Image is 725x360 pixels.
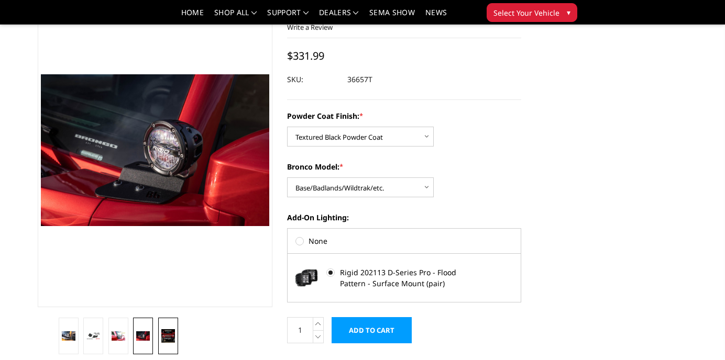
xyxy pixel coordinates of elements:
[161,329,175,343] img: Bronco Cowl Light Mounts
[493,7,559,18] span: Select Your Vehicle
[487,3,577,22] button: Select Your Vehicle
[214,9,257,24] a: shop all
[287,161,522,172] label: Bronco Model:
[673,310,725,360] iframe: Chat Widget
[332,317,412,343] input: Add to Cart
[567,7,570,18] span: ▾
[112,331,125,340] img: Bronco Cowl Light Mounts
[369,9,415,24] a: SEMA Show
[287,110,522,121] label: Powder Coat Finish:
[287,22,333,32] a: Write a Review
[287,212,522,223] label: Add-On Lighting:
[267,9,309,24] a: Support
[319,9,359,24] a: Dealers
[347,70,372,89] dd: 36657T
[295,235,513,246] label: None
[326,267,480,289] label: Rigid 202113 D-Series Pro - Flood Pattern - Surface Mount (pair)
[86,332,100,340] img: Bronco Cowl Light Mounts
[287,70,339,89] dt: SKU:
[62,331,75,340] img: Bronco Cowl Light Mounts
[425,9,447,24] a: News
[287,49,324,63] span: $331.99
[136,331,150,340] img: Bronco Cowl Light Mounts
[181,9,204,24] a: Home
